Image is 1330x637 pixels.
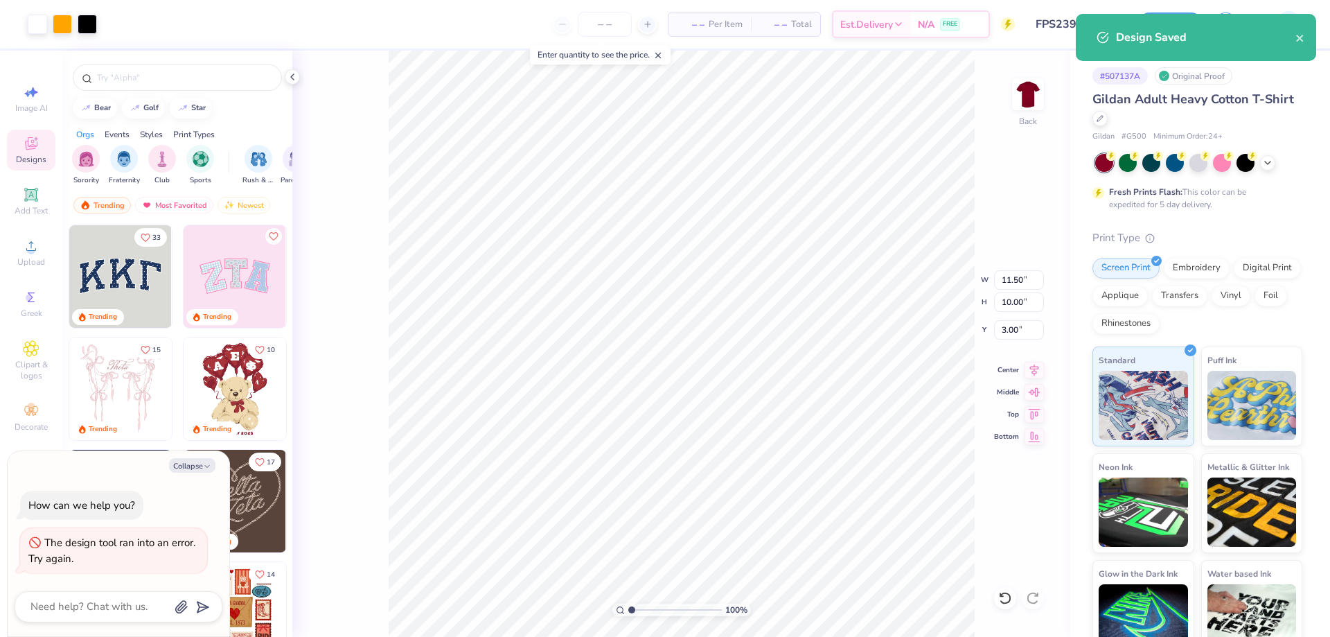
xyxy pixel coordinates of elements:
div: Trending [73,197,131,213]
div: Design Saved [1116,29,1295,46]
span: Greek [21,308,42,319]
span: Fraternity [109,175,140,186]
span: 10 [267,347,275,354]
div: filter for Sorority [72,145,100,186]
button: Like [265,228,282,245]
img: ead2b24a-117b-4488-9b34-c08fd5176a7b [285,450,388,552]
img: 83dda5b0-2158-48ca-832c-f6b4ef4c4536 [69,338,172,440]
span: Total [791,17,812,32]
span: Sports [190,175,211,186]
div: Trending [203,312,231,322]
div: filter for Parent's Weekend [281,145,312,186]
input: Try "Alpha" [96,71,273,85]
button: filter button [242,145,274,186]
span: FREE [943,19,957,29]
img: Newest.gif [224,200,235,210]
span: Center [994,365,1019,375]
div: Most Favorited [135,197,213,213]
span: N/A [918,17,934,32]
img: Neon Ink [1099,478,1188,547]
button: filter button [186,145,214,186]
span: Image AI [15,103,48,114]
div: This color can be expedited for 5 day delivery. [1109,186,1279,211]
div: Applique [1092,286,1148,306]
img: 5ee11766-d822-42f5-ad4e-763472bf8dcf [285,225,388,328]
div: Print Types [173,128,215,141]
div: Enter quantity to see the price. [530,45,671,64]
button: Like [249,565,281,584]
div: Trending [89,312,117,322]
img: 9980f5e8-e6a1-4b4a-8839-2b0e9349023c [184,225,286,328]
div: Styles [140,128,163,141]
button: star [170,98,212,119]
strong: Fresh Prints Flash: [1109,186,1182,198]
button: bear [73,98,117,119]
span: 15 [152,347,161,354]
img: Sorority Image [78,151,94,167]
span: 33 [152,234,161,241]
input: – – [578,12,632,37]
div: How can we help you? [28,498,135,512]
img: Sports Image [193,151,209,167]
span: Clipart & logos [7,359,55,381]
div: star [191,104,206,112]
span: Water based Ink [1207,566,1271,581]
span: Upload [17,256,45,268]
span: Puff Ink [1207,353,1236,367]
span: Standard [1099,353,1135,367]
img: Standard [1099,371,1188,440]
div: Events [105,128,130,141]
div: Trending [89,424,117,435]
div: Rhinestones [1092,313,1160,334]
span: – – [677,17,704,32]
div: The design tool ran into an error. Try again. [28,536,195,566]
img: trend_line.gif [177,104,188,112]
div: Foil [1254,286,1287,306]
div: Embroidery [1164,258,1230,279]
span: Designs [16,154,46,165]
button: Like [249,453,281,471]
img: trend_line.gif [80,104,91,112]
img: Club Image [154,151,170,167]
button: filter button [109,145,140,186]
span: Per Item [709,17,743,32]
span: Sorority [73,175,99,186]
button: golf [122,98,165,119]
button: Collapse [169,458,215,473]
img: most_fav.gif [141,200,152,210]
div: Vinyl [1212,286,1250,306]
span: Decorate [15,421,48,433]
button: Like [134,228,167,247]
div: Newest [218,197,270,213]
div: Screen Print [1092,258,1160,279]
button: filter button [281,145,312,186]
span: Club [154,175,170,186]
span: Metallic & Glitter Ink [1207,460,1289,474]
span: Rush & Bid [242,175,274,186]
img: Fraternity Image [116,151,132,167]
img: d12a98c7-f0f7-4345-bf3a-b9f1b718b86e [171,338,274,440]
input: Untitled Design [1025,10,1127,38]
div: Transfers [1152,286,1207,306]
img: 587403a7-0594-4a7f-b2bd-0ca67a3ff8dd [184,338,286,440]
div: Orgs [76,128,94,141]
button: filter button [148,145,176,186]
button: filter button [72,145,100,186]
img: 3b9aba4f-e317-4aa7-a679-c95a879539bd [69,225,172,328]
img: edfb13fc-0e43-44eb-bea2-bf7fc0dd67f9 [171,225,274,328]
button: Like [249,340,281,359]
div: filter for Rush & Bid [242,145,274,186]
img: Parent's Weekend Image [289,151,305,167]
div: Print Type [1092,230,1302,246]
img: 12710c6a-dcc0-49ce-8688-7fe8d5f96fe2 [184,450,286,552]
img: Puff Ink [1207,371,1297,440]
span: Middle [994,387,1019,397]
span: Bottom [994,432,1019,442]
span: Parent's Weekend [281,175,312,186]
span: Est. Delivery [840,17,893,32]
span: Neon Ink [1099,460,1133,474]
button: Like [134,340,167,359]
div: Digital Print [1234,258,1301,279]
div: bear [94,104,111,112]
button: close [1295,29,1305,46]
